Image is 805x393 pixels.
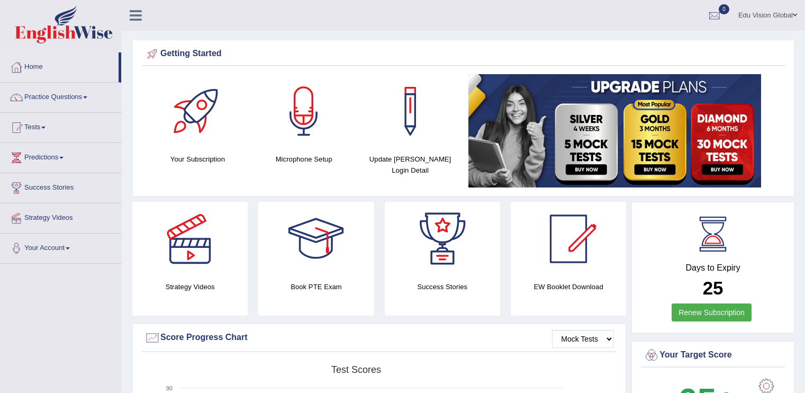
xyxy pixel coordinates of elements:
a: Success Stories [1,173,121,200]
a: Predictions [1,143,121,169]
a: Strategy Videos [1,203,121,230]
div: Score Progress Chart [144,330,614,346]
h4: Days to Expiry [644,263,782,273]
img: small5.jpg [468,74,761,187]
h4: Book PTE Exam [258,281,374,292]
a: Your Account [1,234,121,260]
h4: Microphone Setup [256,154,352,165]
a: Home [1,52,119,79]
div: Your Target Score [644,347,782,363]
h4: EW Booklet Download [511,281,626,292]
tspan: Test scores [331,364,381,375]
h4: Success Stories [385,281,500,292]
a: Practice Questions [1,83,121,109]
h4: Strategy Videos [132,281,248,292]
text: 90 [166,385,173,391]
a: Renew Subscription [672,303,752,321]
div: Getting Started [144,46,782,62]
h4: Update [PERSON_NAME] Login Detail [363,154,458,176]
span: 0 [719,4,729,14]
b: 25 [703,278,723,298]
h4: Your Subscription [150,154,246,165]
a: Tests [1,113,121,139]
